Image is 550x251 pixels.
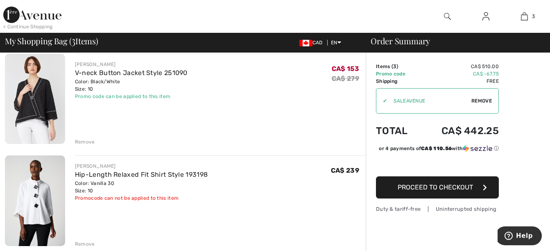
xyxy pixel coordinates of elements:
img: Canadian Dollar [299,40,312,46]
td: CA$ 510.00 [420,63,499,70]
div: [PERSON_NAME] [75,61,188,68]
div: Duty & tariff-free | Uninterrupted shipping [376,205,499,213]
div: Order Summary [361,37,545,45]
img: Hip-Length Relaxed Fit Shirt Style 193198 [5,155,65,246]
span: EN [331,40,341,46]
span: CA$ 110.56 [421,146,452,151]
td: Free [420,78,499,85]
span: My Shopping Bag ( Items) [5,37,98,45]
div: Remove [75,138,95,146]
div: Remove [75,240,95,248]
img: My Info [482,11,489,21]
iframe: Opens a widget where you can find more information [498,226,542,247]
span: CAD [299,40,326,46]
span: Proceed to Checkout [398,183,473,191]
div: Color: Vanilla 30 Size: 10 [75,180,208,194]
a: V-neck Button Jacket Style 251090 [75,69,188,77]
span: CA$ 239 [331,167,359,174]
input: Promo code [387,89,471,113]
s: CA$ 279 [332,75,359,82]
td: CA$ 442.25 [420,117,499,145]
img: Sezzle [463,145,492,152]
div: or 4 payments of with [379,145,499,152]
img: V-neck Button Jacket Style 251090 [5,54,65,144]
div: Promo code can be applied to this item [75,93,188,100]
div: or 4 payments ofCA$ 110.56withSezzle Click to learn more about Sezzle [376,145,499,155]
td: Shipping [376,78,420,85]
div: < Continue Shopping [3,23,53,30]
td: Promo code [376,70,420,78]
td: Total [376,117,420,145]
a: Sign In [476,11,496,22]
td: Items ( ) [376,63,420,70]
img: search the website [444,11,451,21]
a: 3 [505,11,543,21]
div: ✔ [376,97,387,105]
td: CA$ -67.75 [420,70,499,78]
a: Hip-Length Relaxed Fit Shirt Style 193198 [75,171,208,178]
span: 3 [532,13,535,20]
div: Promocode can not be applied to this item [75,194,208,202]
iframe: PayPal-paypal [376,155,499,173]
img: My Bag [521,11,528,21]
span: 3 [72,35,75,46]
span: 3 [393,64,396,69]
button: Proceed to Checkout [376,176,499,199]
div: Color: Black/White Size: 10 [75,78,188,93]
span: CA$ 153 [332,65,359,73]
img: 1ère Avenue [3,7,61,23]
div: [PERSON_NAME] [75,162,208,170]
span: Remove [471,97,492,105]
